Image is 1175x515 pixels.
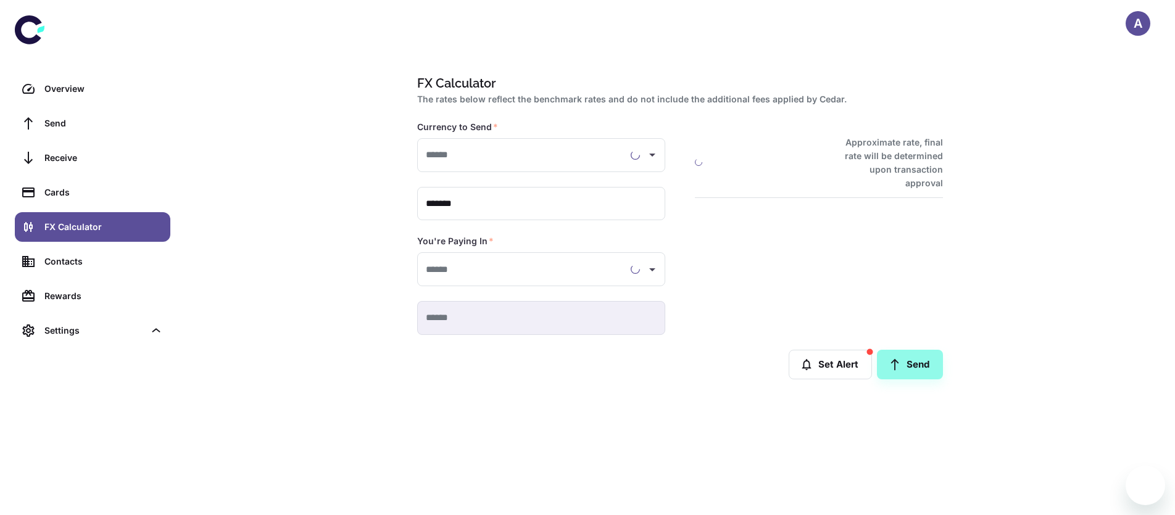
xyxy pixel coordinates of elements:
a: Contacts [15,247,170,276]
a: Rewards [15,281,170,311]
button: Set Alert [789,350,872,379]
button: Open [644,146,661,163]
div: Settings [15,316,170,345]
a: Cards [15,178,170,207]
div: Contacts [44,255,163,268]
div: Send [44,117,163,130]
button: Open [644,261,661,278]
div: Cards [44,186,163,199]
div: Receive [44,151,163,165]
div: FX Calculator [44,220,163,234]
div: Settings [44,324,144,337]
div: Overview [44,82,163,96]
label: Currency to Send [417,121,498,133]
h1: FX Calculator [417,74,938,93]
label: You're Paying In [417,235,494,247]
a: Receive [15,143,170,173]
button: A [1126,11,1150,36]
a: Overview [15,74,170,104]
iframe: Button to launch messaging window [1126,466,1165,505]
a: Send [15,109,170,138]
a: FX Calculator [15,212,170,242]
h6: Approximate rate, final rate will be determined upon transaction approval [831,136,943,190]
a: Send [877,350,943,379]
div: Rewards [44,289,163,303]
